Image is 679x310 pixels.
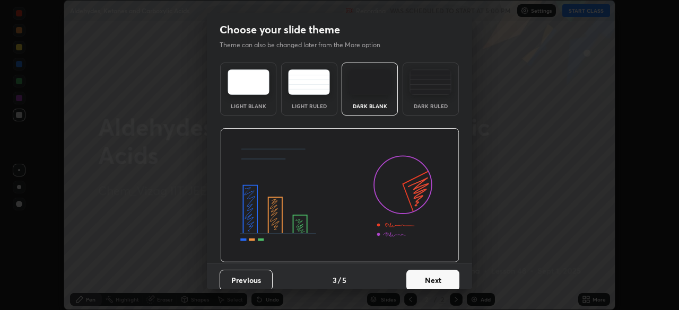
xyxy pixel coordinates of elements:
div: Dark Blank [349,103,391,109]
div: Light Ruled [288,103,330,109]
div: Light Blank [227,103,269,109]
button: Next [406,270,459,291]
h4: / [338,274,341,286]
img: darkRuledTheme.de295e13.svg [410,69,451,95]
img: lightRuledTheme.5fabf969.svg [288,69,330,95]
div: Dark Ruled [410,103,452,109]
h4: 3 [333,274,337,286]
img: darkTheme.f0cc69e5.svg [349,69,391,95]
p: Theme can also be changed later from the More option [220,40,391,50]
img: lightTheme.e5ed3b09.svg [228,69,269,95]
button: Previous [220,270,273,291]
h4: 5 [342,274,346,286]
img: darkThemeBanner.d06ce4a2.svg [220,128,459,263]
h2: Choose your slide theme [220,23,340,37]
